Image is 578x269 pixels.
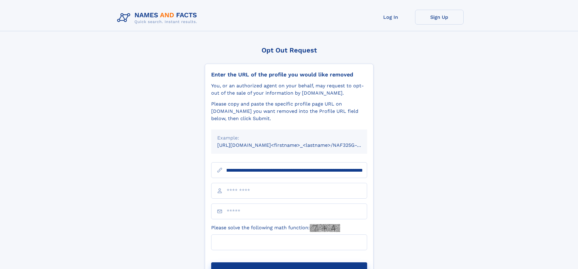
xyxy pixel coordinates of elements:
[217,134,361,142] div: Example:
[115,10,202,26] img: Logo Names and Facts
[211,82,367,97] div: You, or an authorized agent on your behalf, may request to opt-out of the sale of your informatio...
[415,10,464,25] a: Sign Up
[367,10,415,25] a: Log In
[211,224,340,232] label: Please solve the following math function:
[211,71,367,78] div: Enter the URL of the profile you would like removed
[211,100,367,122] div: Please copy and paste the specific profile page URL on [DOMAIN_NAME] you want removed into the Pr...
[217,142,379,148] small: [URL][DOMAIN_NAME]<firstname>_<lastname>/NAF325G-xxxxxxxx
[205,46,374,54] div: Opt Out Request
